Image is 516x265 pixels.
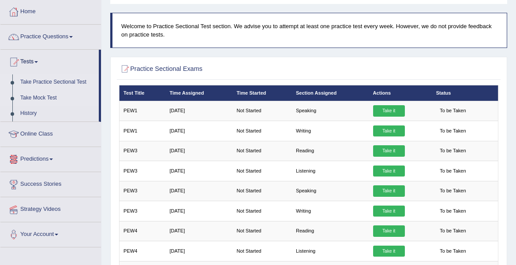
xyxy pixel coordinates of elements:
[0,122,101,144] a: Online Class
[0,222,101,244] a: Your Account
[232,85,292,101] th: Time Started
[436,105,470,117] span: To be Taken
[373,185,405,197] a: Take it
[436,225,470,237] span: To be Taken
[119,161,165,181] td: PEW3
[165,121,232,141] td: [DATE]
[232,221,292,241] td: Not Started
[0,50,99,72] a: Tests
[373,166,405,177] a: Take it
[292,201,369,221] td: Writing
[119,141,165,161] td: PEW3
[373,206,405,217] a: Take it
[165,141,232,161] td: [DATE]
[436,166,470,177] span: To be Taken
[165,241,232,261] td: [DATE]
[292,101,369,121] td: Speaking
[119,201,165,221] td: PEW3
[0,172,101,194] a: Success Stories
[436,145,470,157] span: To be Taken
[232,181,292,201] td: Not Started
[436,246,470,257] span: To be Taken
[0,25,101,47] a: Practice Questions
[436,125,470,137] span: To be Taken
[119,121,165,141] td: PEW1
[232,101,292,121] td: Not Started
[165,221,232,241] td: [DATE]
[292,141,369,161] td: Reading
[119,221,165,241] td: PEW4
[0,197,101,219] a: Strategy Videos
[436,185,470,197] span: To be Taken
[369,85,432,101] th: Actions
[292,85,369,101] th: Section Assigned
[292,241,369,261] td: Listening
[232,241,292,261] td: Not Started
[232,121,292,141] td: Not Started
[232,161,292,181] td: Not Started
[119,181,165,201] td: PEW3
[373,225,405,237] a: Take it
[165,161,232,181] td: [DATE]
[0,147,101,169] a: Predictions
[16,90,99,106] a: Take Mock Test
[165,85,232,101] th: Time Assigned
[232,201,292,221] td: Not Started
[232,141,292,161] td: Not Started
[436,206,470,217] span: To be Taken
[16,106,99,121] a: History
[292,221,369,241] td: Reading
[292,121,369,141] td: Writing
[373,246,405,257] a: Take it
[119,101,165,121] td: PEW1
[121,22,498,39] p: Welcome to Practice Sectional Test section. We advise you to attempt at least one practice test e...
[119,63,355,75] h2: Practice Sectional Exams
[165,101,232,121] td: [DATE]
[119,85,165,101] th: Test Title
[165,181,232,201] td: [DATE]
[292,181,369,201] td: Speaking
[432,85,498,101] th: Status
[373,125,405,137] a: Take it
[373,145,405,157] a: Take it
[373,105,405,117] a: Take it
[16,74,99,90] a: Take Practice Sectional Test
[119,241,165,261] td: PEW4
[165,201,232,221] td: [DATE]
[292,161,369,181] td: Listening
